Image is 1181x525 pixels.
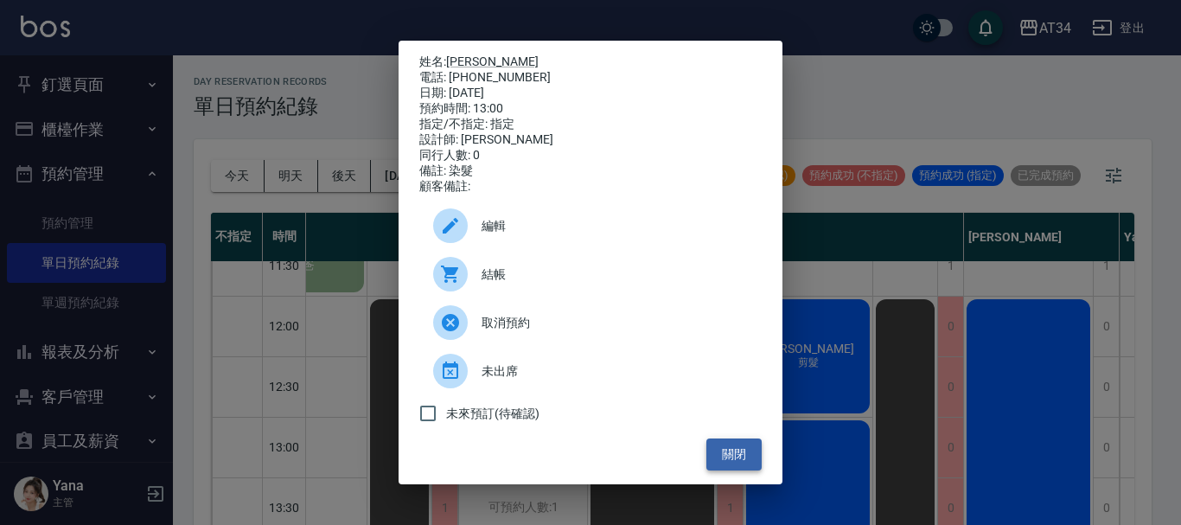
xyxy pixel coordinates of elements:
div: 顧客備註: [419,179,762,195]
a: [PERSON_NAME] [446,54,539,68]
button: 關閉 [706,439,762,471]
div: 指定/不指定: 指定 [419,117,762,132]
div: 未出席 [419,347,762,395]
div: 電話: [PHONE_NUMBER] [419,70,762,86]
div: 預約時間: 13:00 [419,101,762,117]
span: 編輯 [482,217,748,235]
div: 取消預約 [419,298,762,347]
span: 未出席 [482,362,748,381]
div: 編輯 [419,202,762,250]
div: 日期: [DATE] [419,86,762,101]
div: 同行人數: 0 [419,148,762,163]
span: 取消預約 [482,314,748,332]
div: 備註: 染髮 [419,163,762,179]
a: 結帳 [419,250,762,298]
span: 結帳 [482,266,748,284]
span: 未來預訂(待確認) [446,405,539,423]
div: 設計師: [PERSON_NAME] [419,132,762,148]
p: 姓名: [419,54,762,70]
